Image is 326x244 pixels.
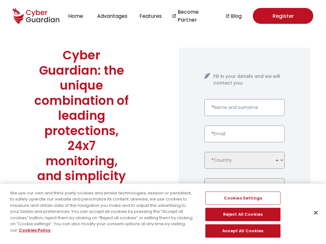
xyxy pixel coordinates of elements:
[66,12,85,20] button: Home
[178,8,213,24] a: Become Partner
[231,12,240,20] a: Blog
[205,224,280,238] button: Accept All Cookies
[309,206,323,220] button: Close
[19,227,51,233] a: More information about your privacy, opens in a new tab
[253,8,313,24] a: Register
[205,192,280,205] button: Cookies Settings
[205,208,280,221] button: Reject All Cookies
[138,12,164,20] button: Features
[95,12,129,20] button: Advantages
[10,190,195,234] div: We use our own and third-party cookies and similar technologies, session or persistent, to safely...
[32,48,131,184] h1: Cyber Guardian: the unique combination of leading protections, 24x7 monitoring, and simplicity
[213,73,285,86] h4: Fill in your details and we will contact you:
